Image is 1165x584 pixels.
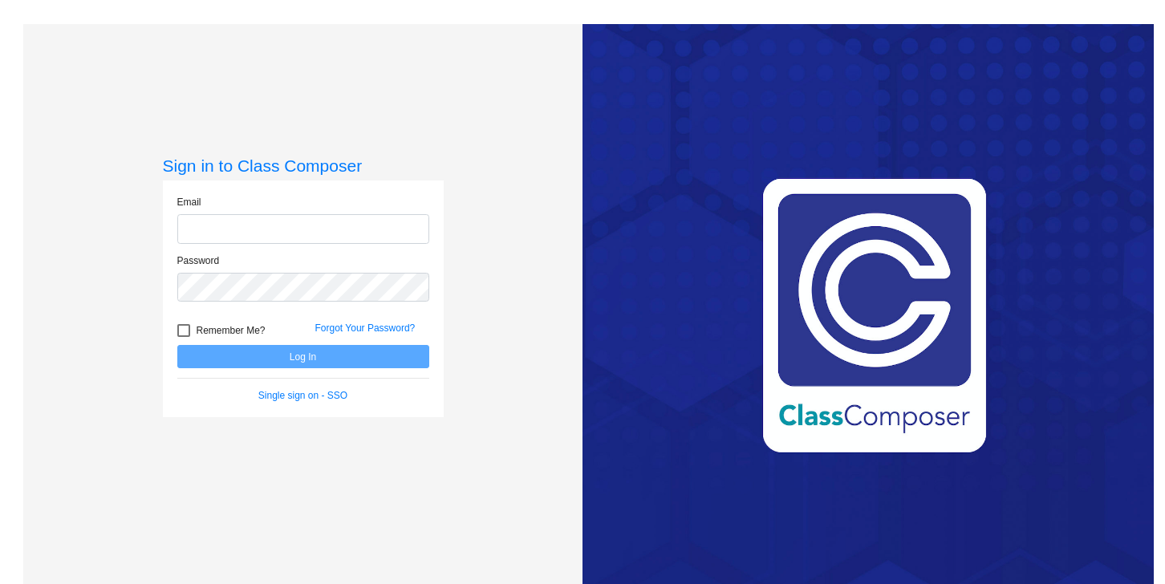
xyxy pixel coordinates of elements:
[177,253,220,268] label: Password
[177,345,429,368] button: Log In
[163,156,444,176] h3: Sign in to Class Composer
[177,195,201,209] label: Email
[258,390,347,401] a: Single sign on - SSO
[197,321,266,340] span: Remember Me?
[315,322,416,334] a: Forgot Your Password?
